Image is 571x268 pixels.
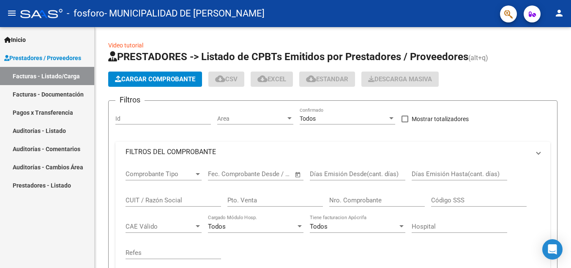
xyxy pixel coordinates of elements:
mat-panel-title: FILTROS DEL COMPROBANTE [126,147,530,157]
span: Todos [208,223,226,230]
span: Todos [300,115,316,122]
button: Descarga Masiva [361,72,439,87]
button: EXCEL [251,72,293,87]
span: Mostrar totalizadores [412,114,469,124]
span: PRESTADORES -> Listado de CPBTs Emitidos por Prestadores / Proveedores [108,51,468,63]
span: Estandar [306,75,348,83]
mat-icon: cloud_download [215,74,225,84]
span: Descarga Masiva [368,75,432,83]
span: Todos [310,223,328,230]
mat-icon: menu [7,8,17,18]
span: CSV [215,75,238,83]
button: CSV [208,72,244,87]
span: EXCEL [257,75,286,83]
input: Fecha fin [250,170,291,178]
button: Open calendar [293,170,303,180]
span: Inicio [4,35,26,44]
span: (alt+q) [468,54,488,62]
span: Comprobante Tipo [126,170,194,178]
span: - fosforo [67,4,104,23]
button: Cargar Comprobante [108,72,202,87]
mat-expansion-panel-header: FILTROS DEL COMPROBANTE [115,142,550,162]
a: Video tutorial [108,42,143,49]
span: - MUNICIPALIDAD DE [PERSON_NAME] [104,4,265,23]
mat-icon: cloud_download [306,74,316,84]
span: Area [217,115,286,122]
h3: Filtros [115,94,145,106]
mat-icon: cloud_download [257,74,268,84]
input: Fecha inicio [208,170,242,178]
span: Prestadores / Proveedores [4,53,81,63]
mat-icon: person [554,8,564,18]
span: CAE Válido [126,223,194,230]
app-download-masive: Descarga masiva de comprobantes (adjuntos) [361,72,439,87]
button: Estandar [299,72,355,87]
div: Open Intercom Messenger [542,239,563,260]
span: Cargar Comprobante [115,75,195,83]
